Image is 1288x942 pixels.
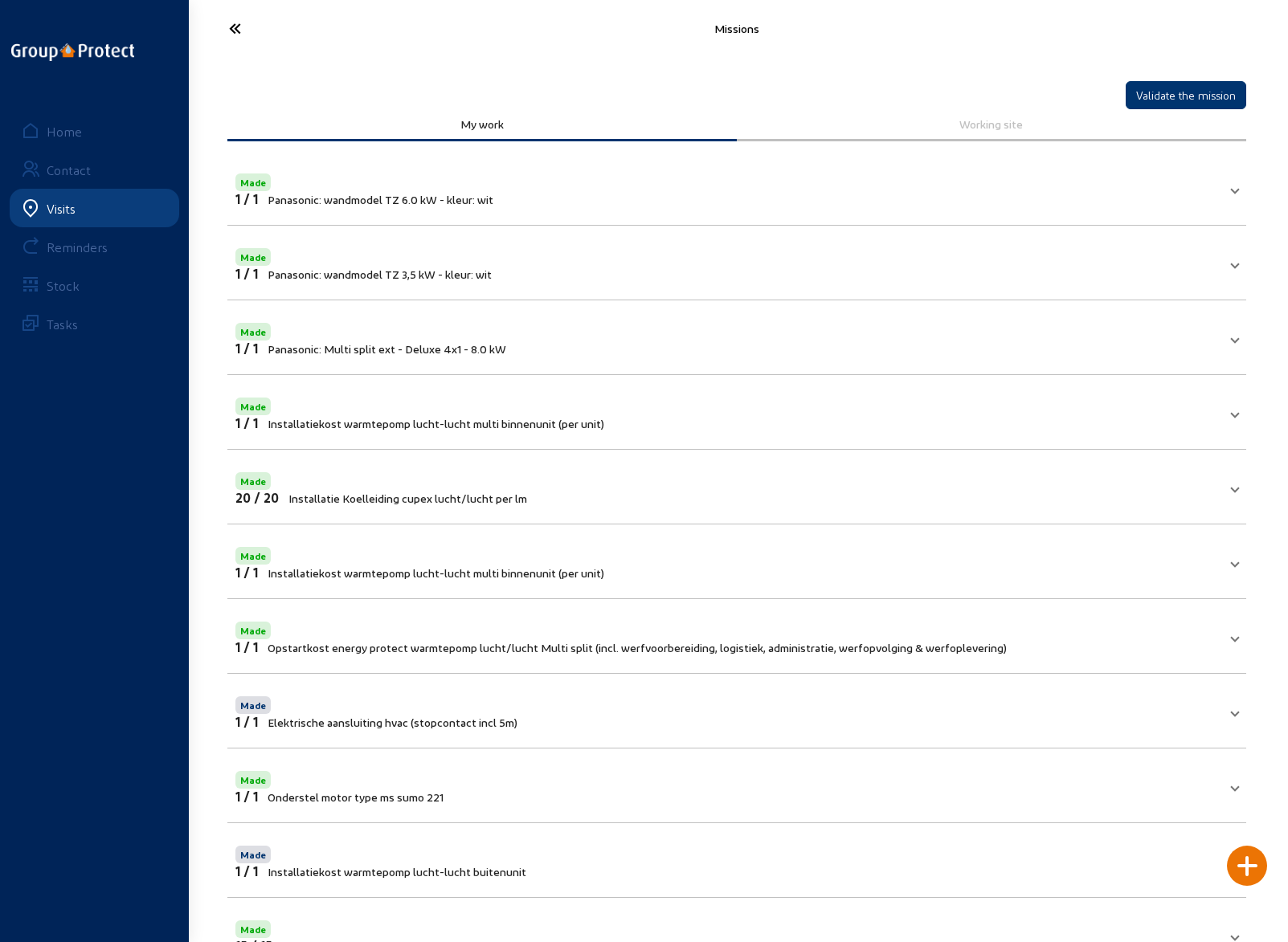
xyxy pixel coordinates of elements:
span: 1 / 1 [235,266,258,281]
a: Stock [10,266,179,304]
span: 20 / 20 [235,490,279,505]
span: Made [240,849,266,860]
span: Opstartkost energy protect warmtepomp lucht/lucht Multi split (incl. werfvoorbereiding, logistiek... [268,641,1007,655]
mat-expansion-panel-header: Made1 / 1Opstartkost energy protect warmtepomp lucht/lucht Multi split (incl. werfvoorbereiding, ... [227,609,1246,663]
div: Contact [47,162,91,177]
span: 1 / 1 [235,191,258,206]
a: Tasks [10,304,179,343]
span: Installatiekost warmtepomp lucht-lucht buitenunit [268,865,526,879]
span: Made [240,401,266,412]
span: Panasonic: wandmodel TZ 6.0 kW - kleur: wit [268,193,493,206]
span: Made [240,475,266,487]
div: Visits [47,201,76,216]
mat-expansion-panel-header: Made1 / 1Installatiekost warmtepomp lucht-lucht multi binnenunit (per unit) [227,534,1246,589]
mat-expansion-panel-header: Made1 / 1Installatiekost warmtepomp lucht-lucht buitenunit [227,833,1246,887]
mat-expansion-panel-header: Made1 / 1Panasonic: wandmodel TZ 3,5 kW - kleur: wit [227,235,1246,290]
span: Made [240,550,266,561]
span: Onderstel motor type ms sumo 221 [268,790,444,804]
span: 1 / 1 [235,714,258,729]
mat-expansion-panel-header: Made1 / 1Elektrische aansluiting hvac (stopcontact incl 5m) [227,683,1246,738]
span: 1 / 1 [235,789,258,804]
span: 1 / 1 [235,565,258,580]
span: 1 / 1 [235,415,258,430]
mat-expansion-panel-header: Made1 / 1Panasonic: Multi split ext - Deluxe 4x1 - 8.0 kW [227,310,1246,365]
mat-expansion-panel-header: Made1 / 1Installatiekost warmtepomp lucht-lucht multi binnenunit (per unit) [227,385,1246,439]
span: Made [240,774,266,785]
div: Missions [383,22,1090,35]
span: Panasonic: wandmodel TZ 3,5 kW - kleur: wit [268,267,492,281]
div: Home [47,124,82,139]
span: Made [240,177,266,188]
span: 1 / 1 [235,341,258,356]
a: Home [10,112,179,150]
mat-expansion-panel-header: Made1 / 1Onderstel motor type ms sumo 221 [227,758,1246,813]
div: Reminders [47,239,108,255]
mat-expansion-panel-header: Made20 / 20Installatie Koelleiding cupex lucht/lucht per lm [227,459,1246,514]
button: Validate the mission [1126,81,1246,109]
a: Reminders [10,227,179,266]
span: Made [240,326,266,337]
span: Panasonic: Multi split ext - Deluxe 4x1 - 8.0 kW [268,342,506,356]
div: Working site [748,117,1235,131]
span: Installatiekost warmtepomp lucht-lucht multi binnenunit (per unit) [268,417,604,430]
span: Installatie Koelleiding cupex lucht/lucht per lm [288,491,527,505]
mat-expansion-panel-header: Made1 / 1Panasonic: wandmodel TZ 6.0 kW - kleur: wit [227,161,1246,215]
a: Visits [10,189,179,227]
span: Made [240,924,266,935]
a: Contact [10,150,179,189]
span: Elektrische aansluiting hvac (stopcontact incl 5m) [268,716,517,729]
span: Made [240,251,266,263]
div: Stock [47,278,80,293]
span: Made [240,699,266,711]
span: Installatiekost warmtepomp lucht-lucht multi binnenunit (per unit) [268,566,604,580]
span: Made [240,625,266,636]
span: 1 / 1 [235,863,258,879]
div: My work [239,117,726,131]
span: 1 / 1 [235,639,258,655]
img: logo-oneline.png [11,43,134,61]
div: Tasks [47,316,78,332]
